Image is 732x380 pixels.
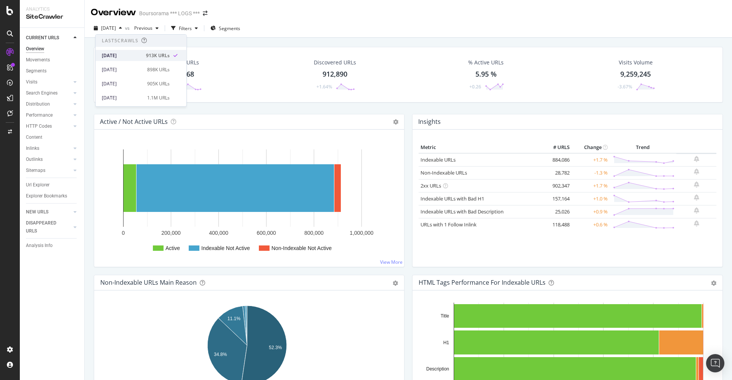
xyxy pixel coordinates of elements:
a: Non-Indexable URLs [421,169,467,176]
div: % Active URLs [468,59,504,66]
div: Analysis Info [26,242,53,250]
h4: Insights [418,117,441,127]
div: 905K URLs [147,80,170,87]
span: Segments [219,25,240,32]
div: [DATE] [102,52,141,59]
a: Visits [26,78,71,86]
div: +1.64% [316,83,332,90]
a: Performance [26,111,71,119]
td: 118,488 [541,218,571,231]
div: 912,890 [323,69,347,79]
a: Indexable URLs [421,156,456,163]
div: 898K URLs [147,66,170,73]
text: Title [441,313,449,319]
div: [DATE] [102,95,143,101]
div: NEW URLS [26,208,48,216]
td: +1.7 % [571,153,610,167]
div: Filters [179,25,192,32]
div: bell-plus [694,168,699,175]
div: [DATE] [102,80,143,87]
button: [DATE] [91,22,125,34]
div: Explorer Bookmarks [26,192,67,200]
div: Open Intercom Messenger [706,354,724,372]
th: Change [571,142,610,153]
text: 1,000,000 [350,230,373,236]
div: -3.67% [618,83,632,90]
div: SiteCrawler [26,13,78,21]
div: A chart. [100,142,398,261]
div: Movements [26,56,50,64]
th: Metric [419,142,541,153]
div: 5.95 % [475,69,497,79]
div: Last 5 Crawls [102,37,138,44]
div: gear [393,281,398,286]
div: 1.1M URLs [147,95,170,101]
a: Movements [26,56,79,64]
div: Distribution [26,100,50,108]
td: +1.7 % [571,179,610,192]
a: DISAPPEARED URLS [26,219,71,235]
a: CURRENT URLS [26,34,71,42]
div: HTML Tags Performance for Indexable URLs [419,279,546,286]
div: [DATE] [102,66,143,73]
button: Filters [168,22,201,34]
text: 600,000 [257,230,276,236]
div: Analytics [26,6,78,13]
div: Outlinks [26,156,43,164]
a: Indexable URLs with Bad Description [421,208,504,215]
div: bell-plus [694,194,699,200]
a: Overview [26,45,79,53]
a: 2xx URLs [421,182,441,189]
th: # URLS [541,142,571,153]
a: Url Explorer [26,181,79,189]
td: 157,164 [541,192,571,205]
div: Non-Indexable URLs Main Reason [100,279,197,286]
a: View More [380,259,403,265]
div: Content [26,133,42,141]
a: Inlinks [26,144,71,152]
div: Performance [26,111,53,119]
div: HTTP Codes [26,122,52,130]
div: Visits Volume [619,59,653,66]
div: bell-plus [694,207,699,213]
div: Overview [26,45,44,53]
div: bell-plus [694,181,699,188]
text: Description [426,366,449,372]
span: Previous [131,25,152,31]
text: 800,000 [304,230,324,236]
button: Segments [207,22,243,34]
h4: Active / Not Active URLs [100,117,168,127]
div: 9,259,245 [620,69,651,79]
div: arrow-right-arrow-left [203,11,207,16]
div: Visits [26,78,37,86]
td: 28,782 [541,166,571,179]
a: Explorer Bookmarks [26,192,79,200]
text: Non-Indexable Not Active [271,245,332,251]
div: DISAPPEARED URLS [26,219,64,235]
a: Indexable URLs with Bad H1 [421,195,484,202]
div: bell-plus [694,220,699,226]
div: Overview [91,6,136,19]
td: 884,086 [541,153,571,167]
td: 902,347 [541,179,571,192]
a: Search Engines [26,89,71,97]
div: gear [711,281,716,286]
text: Indexable Not Active [201,245,250,251]
text: 11.1% [228,316,241,321]
a: Content [26,133,79,141]
div: Discovered URLs [314,59,356,66]
a: Distribution [26,100,71,108]
td: +0.6 % [571,218,610,231]
span: 2025 Aug. 8th [101,25,116,31]
div: CURRENT URLS [26,34,59,42]
div: Inlinks [26,144,39,152]
div: Segments [26,67,47,75]
text: 52.3% [269,345,282,350]
a: Segments [26,67,79,75]
text: 0 [122,230,125,236]
td: 25,026 [541,205,571,218]
th: Trend [610,142,676,153]
div: Sitemaps [26,167,45,175]
td: +0.9 % [571,205,610,218]
a: NEW URLS [26,208,71,216]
